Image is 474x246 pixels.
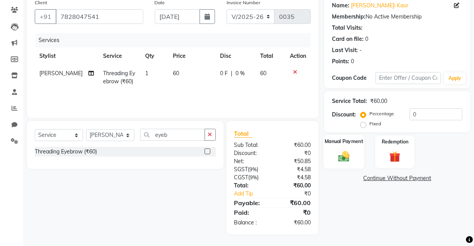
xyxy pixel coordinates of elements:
div: 0 [365,35,368,43]
span: Total [234,130,252,138]
div: ₹0 [273,149,317,157]
label: Fixed [369,120,381,127]
div: - [359,46,362,54]
th: Qty [141,47,168,65]
input: Enter Offer / Coupon Code [376,72,441,84]
div: ₹50.85 [273,157,317,165]
span: Threading Eyebrow (₹60) [103,70,135,85]
a: [PERSON_NAME]i Kaur [351,2,408,10]
div: Total: [229,182,273,190]
a: Add Tip [229,190,280,198]
span: 0 F [220,69,228,78]
th: Price [168,47,216,65]
div: Balance : [229,219,273,227]
a: Continue Without Payment [326,174,469,182]
label: Percentage [369,110,394,117]
div: ₹4.58 [273,174,317,182]
th: Service [98,47,140,65]
button: +91 [35,9,56,24]
div: ₹60.00 [273,198,317,207]
div: Card on file: [332,35,364,43]
div: Service Total: [332,97,367,105]
div: No Active Membership [332,13,462,21]
input: Search by Name/Mobile/Email/Code [56,9,143,24]
img: _cash.svg [335,150,353,163]
div: Total Visits: [332,24,362,32]
label: Manual Payment [325,138,363,145]
div: ₹60.00 [273,219,317,227]
div: ( ) [229,174,273,182]
label: Redemption [382,138,408,145]
div: Threading Eyebrow (₹60) [35,148,97,156]
div: ₹0 [280,190,317,198]
span: SGST [234,166,248,173]
th: Stylist [35,47,98,65]
div: Membership: [332,13,366,21]
div: 0 [351,57,354,66]
div: ₹60.00 [370,97,387,105]
div: Paid: [229,208,273,217]
div: ₹60.00 [273,182,317,190]
div: Points: [332,57,349,66]
div: Discount: [332,111,356,119]
span: 1 [145,70,148,77]
div: ₹4.58 [273,165,317,174]
div: Name: [332,2,349,10]
th: Disc [215,47,256,65]
div: Last Visit: [332,46,358,54]
div: ( ) [229,165,273,174]
span: 60 [260,70,266,77]
div: ₹0 [273,208,317,217]
th: Action [285,47,311,65]
input: Search or Scan [140,129,205,141]
div: Services [36,33,317,47]
span: 9% [250,166,257,172]
div: Coupon Code [332,74,376,82]
span: 9% [250,174,257,180]
th: Total [256,47,285,65]
span: CGST [234,174,249,181]
span: 0 % [235,69,245,78]
span: | [231,69,232,78]
span: 60 [173,70,179,77]
div: ₹60.00 [273,141,317,149]
span: [PERSON_NAME] [39,70,83,77]
div: Net: [229,157,273,165]
div: Sub Total: [229,141,273,149]
img: _gift.svg [386,150,404,163]
div: Discount: [229,149,273,157]
div: Payable: [229,198,273,207]
button: Apply [444,72,466,84]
